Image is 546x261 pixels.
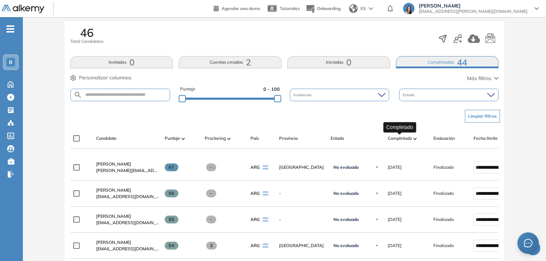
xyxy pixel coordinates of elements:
[250,135,259,142] span: País
[361,5,366,12] span: ES
[369,7,373,10] img: arrow
[206,242,217,250] span: 3
[79,74,131,82] span: Personalizar columnas
[467,75,498,82] button: Más filtros
[317,6,341,11] span: Onboarding
[263,243,268,248] img: ARG
[263,165,268,169] img: ARG
[396,56,499,68] button: Completadas44
[388,242,402,249] span: [DATE]
[206,163,217,171] span: -
[349,4,358,13] img: world
[375,191,379,196] img: Ícono de flecha
[227,138,231,140] img: [missing "en.ARROW_ALT" translation]
[96,167,159,174] span: [PERSON_NAME][EMAIL_ADDRESS][DOMAIN_NAME]
[1,5,44,14] img: Logo
[9,59,13,65] span: B
[293,92,313,98] span: Incidencias
[433,190,454,197] span: Finalizado
[419,3,527,9] span: [PERSON_NAME]
[165,189,179,197] span: 56
[182,138,185,140] img: [missing "en.ARROW_ALT" translation]
[165,242,179,250] span: 54
[388,135,412,142] span: Completado
[180,86,195,93] span: Puntaje
[263,217,268,222] img: ARG
[96,240,131,245] span: [PERSON_NAME]
[287,56,390,68] button: Iniciadas0
[333,164,359,170] span: No evaluado
[467,75,491,82] span: Más filtros
[74,90,82,99] img: SEARCH_ALT
[96,161,131,167] span: [PERSON_NAME]
[413,138,417,140] img: [missing "en.ARROW_ALT" translation]
[280,6,300,11] span: Tutoriales
[333,243,359,248] span: No evaluado
[375,217,379,222] img: Ícono de flecha
[96,161,159,167] a: [PERSON_NAME]
[465,110,500,123] button: Limpiar filtros
[306,1,341,16] button: Onboarding
[70,38,104,45] span: Total Candidatos
[6,28,14,30] i: -
[433,216,454,223] span: Finalizado
[473,135,498,142] span: Fecha límite
[279,190,325,197] span: -
[419,9,527,14] span: [EMAIL_ADDRESS][PERSON_NAME][DOMAIN_NAME]
[388,164,402,171] span: [DATE]
[290,89,389,101] div: Incidencias
[96,187,159,193] a: [PERSON_NAME]
[96,239,159,246] a: [PERSON_NAME]
[263,86,280,93] span: 0 - 100
[80,27,94,38] span: 46
[214,4,260,12] a: Agendar una demo
[179,56,282,68] button: Cuentas creadas2
[279,135,298,142] span: Provincia
[96,193,159,200] span: [EMAIL_ADDRESS][DOMAIN_NAME]
[279,216,325,223] span: -
[250,242,260,249] span: ARG
[333,191,359,196] span: No evaluado
[250,216,260,223] span: ARG
[70,74,131,82] button: Personalizar columnas
[96,135,116,142] span: Candidato
[96,187,131,193] span: [PERSON_NAME]
[96,220,159,226] span: [EMAIL_ADDRESS][DOMAIN_NAME]
[250,164,260,171] span: ARG
[206,216,217,223] span: -
[375,165,379,169] img: Ícono de flecha
[383,122,416,132] div: Completado
[206,189,217,197] span: -
[399,89,498,101] div: Estado
[165,135,180,142] span: Puntaje
[375,243,379,248] img: Ícono de flecha
[333,217,359,222] span: No evaluado
[96,246,159,252] span: [EMAIL_ADDRESS][DOMAIN_NAME]
[165,216,179,223] span: 55
[388,216,402,223] span: [DATE]
[433,242,454,249] span: Finalizado
[263,191,268,196] img: ARG
[403,92,416,98] span: Estado
[331,135,344,142] span: Estado
[96,213,131,219] span: [PERSON_NAME]
[205,135,226,142] span: Proctoring
[524,239,532,247] span: message
[165,163,179,171] span: 67
[433,164,454,171] span: Finalizado
[279,164,325,171] span: [GEOGRAPHIC_DATA]
[222,6,260,11] span: Agendar una demo
[433,135,455,142] span: Evaluación
[70,56,173,68] button: Invitados0
[388,190,402,197] span: [DATE]
[250,190,260,197] span: ARG
[279,242,325,249] span: [GEOGRAPHIC_DATA]
[96,213,159,220] a: [PERSON_NAME]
